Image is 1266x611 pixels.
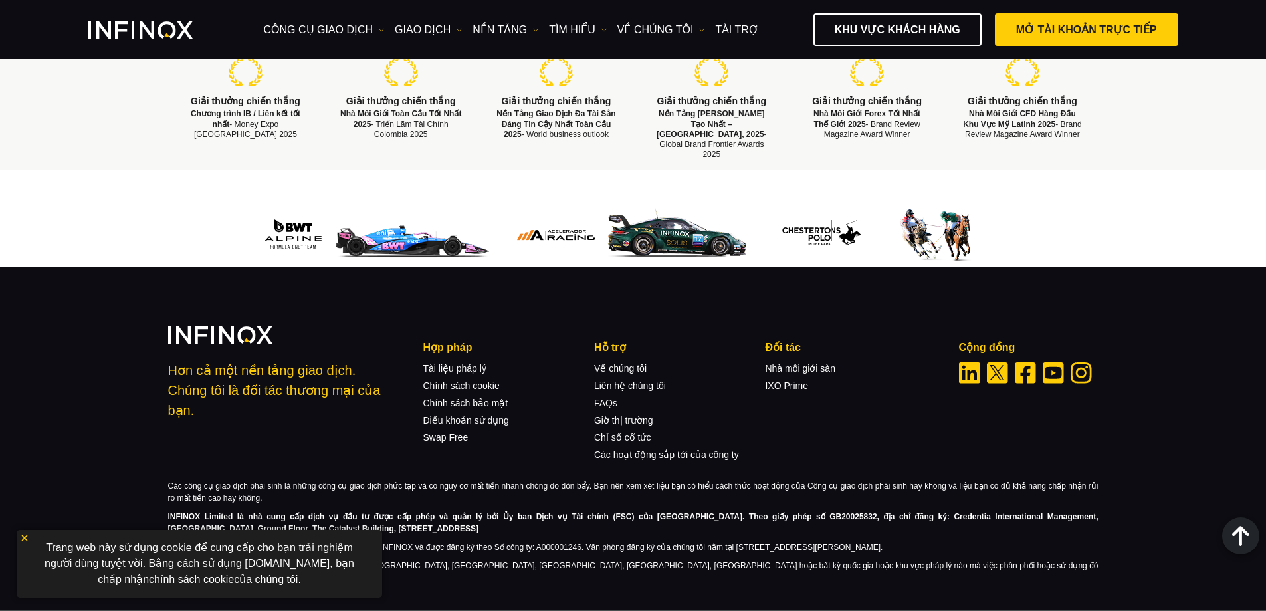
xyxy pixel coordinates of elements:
a: INFINOX Logo [88,21,224,39]
a: MỞ TÀI KHOẢN TRỰC TIẾP [995,13,1178,46]
p: - Triển Lãm Tài Chính Colombia 2025 [340,109,462,140]
strong: Giải thưởng chiến thắng [812,96,922,106]
a: Điều khoản sử dụng [423,415,509,426]
strong: Chương trình IB / Liên kết tốt nhất [191,109,300,128]
a: Swap Free [423,432,469,443]
a: công cụ giao dịch [264,22,385,38]
strong: Nhà Môi Giới Forex Tốt Nhất Thế Giới 2025 [813,109,920,128]
a: Chính sách cookie [423,380,500,391]
a: KHU VỰC KHÁCH HÀNG [813,13,982,46]
p: INFINOX Global Limited là một công ty kinh doanh dưới tên INFINOX và được đăng ký theo Số công ty... [168,541,1099,553]
strong: INFINOX Limited là nhà cung cấp dịch vụ đầu tư được cấp phép và quản lý bởi Ủy ban Dịch vụ Tài ch... [168,512,1099,533]
a: GIAO DỊCH [395,22,463,38]
p: Hơn cả một nền tảng giao dịch. Chúng tôi là đối tác thương mại của bạn. [168,360,401,420]
a: Tài liệu pháp lý [423,363,486,374]
a: Youtube [1043,362,1064,384]
p: Thông tin trên trang web này không hướng đến cư dân [GEOGRAPHIC_DATA], [GEOGRAPHIC_DATA], [GEOGRA... [168,560,1099,584]
strong: Giải thưởng chiến thắng [346,96,456,106]
p: Cộng đồng [959,340,1099,356]
a: Chính sách bảo mật [423,398,508,408]
p: Trang web này sử dụng cookie để cung cấp cho bạn trải nghiệm người dùng tuyệt vời. Bằng cách sử d... [23,537,375,591]
p: - Money Expo [GEOGRAPHIC_DATA] 2025 [185,109,307,140]
a: IXO Prime [765,380,808,391]
a: Twitter [987,362,1008,384]
img: yellow close icon [20,533,29,543]
p: - World business outlook [495,109,617,140]
p: Đối tác [765,340,936,356]
a: VỀ CHÚNG TÔI [617,22,706,38]
strong: Nhà Môi Giới Toàn Cầu Tốt Nhất 2025 [340,109,461,128]
strong: Nền Tảng Giao Dịch Đa Tài Sản Đáng Tin Cậy Nhất Toàn Cầu 2025 [496,109,615,138]
strong: Giải thưởng chiến thắng [657,96,766,106]
a: chính sách cookie [149,574,234,585]
strong: Giải thưởng chiến thắng [502,96,611,106]
strong: Nhà Môi Giới CFD Hàng Đầu Khu Vực Mỹ Latinh 2025 [963,109,1076,128]
a: Chỉ số cổ tức [594,432,651,443]
a: NỀN TẢNG [473,22,539,38]
a: Tìm hiểu [549,22,607,38]
a: Nhà môi giới sàn [765,363,835,374]
a: Các hoạt động sắp tới của công ty [594,449,739,460]
strong: Giải thưởng chiến thắng [968,96,1077,106]
a: Liên hệ chúng tôi [594,380,666,391]
strong: Nền Tảng [PERSON_NAME] Tạo Nhất – [GEOGRAPHIC_DATA], 2025 [657,109,764,138]
a: Giờ thị trường [594,415,653,426]
p: Các công cụ giao dịch phái sinh là những công cụ giao dịch phức tạp và có nguy cơ mất tiền nhanh ... [168,480,1099,504]
a: Instagram [1071,362,1092,384]
a: FAQs [594,398,617,408]
p: - Brand Review Magazine Award Winner [961,109,1083,140]
p: - Brand Review Magazine Award Winner [806,109,928,140]
p: Hợp pháp [423,340,594,356]
strong: Giải thưởng chiến thắng [191,96,300,106]
p: Hỗ trợ [594,340,765,356]
a: Linkedin [959,362,980,384]
a: Về chúng tôi [594,363,647,374]
p: - Global Brand Frontier Awards 2025 [651,109,773,160]
a: Tài trợ [715,22,758,38]
a: Facebook [1015,362,1036,384]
